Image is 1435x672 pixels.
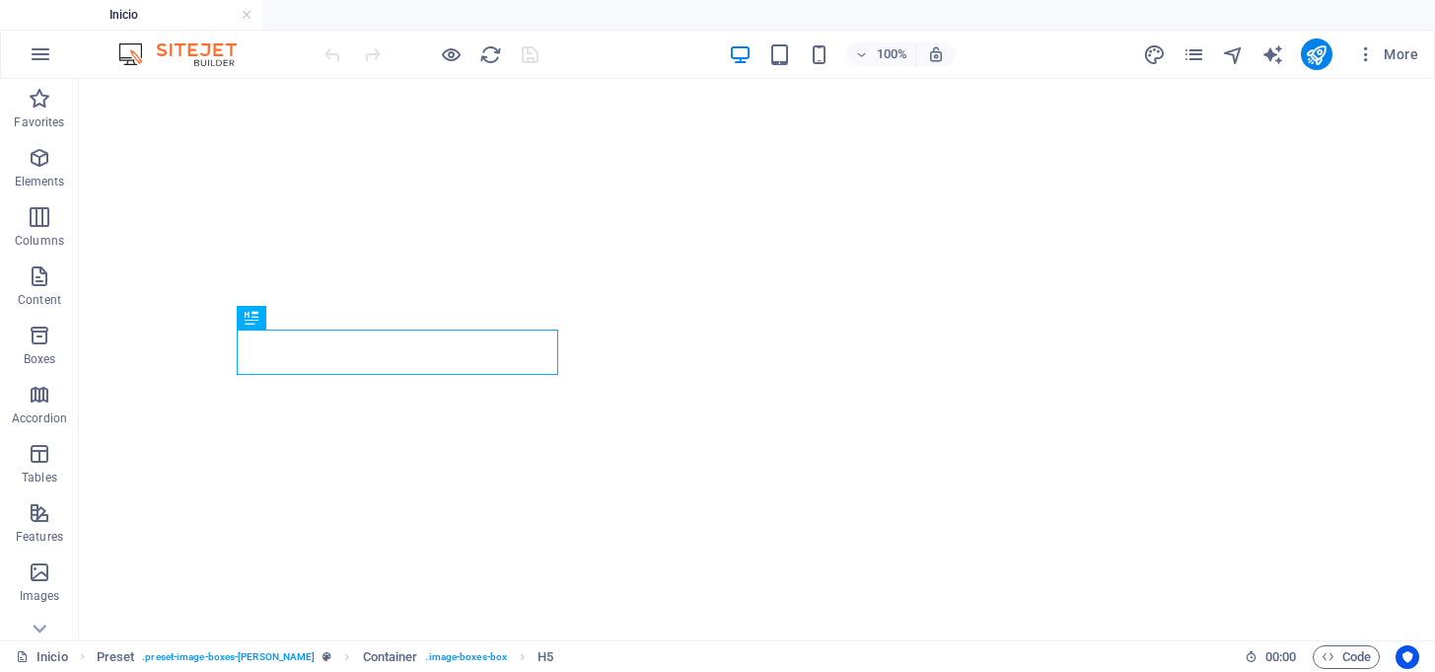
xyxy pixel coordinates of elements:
h6: 100% [876,42,907,66]
button: 100% [846,42,916,66]
button: navigator [1222,42,1246,66]
p: Columns [15,233,64,249]
button: text_generator [1261,42,1285,66]
h6: Session time [1245,645,1297,669]
p: Content [18,292,61,308]
i: This element is a customizable preset [323,651,331,662]
span: . preset-image-boxes-[PERSON_NAME] [142,645,315,669]
i: AI Writer [1261,43,1284,66]
i: Reload page [479,43,502,66]
i: Design (Ctrl+Alt+Y) [1143,43,1166,66]
span: . image-boxes-box [425,645,507,669]
i: Pages (Ctrl+Alt+S) [1183,43,1205,66]
span: Code [1322,645,1371,669]
i: Publish [1305,43,1327,66]
span: : [1279,649,1282,664]
p: Favorites [14,114,64,130]
img: Editor Logo [113,42,261,66]
span: Click to select. Double-click to edit [97,645,135,669]
a: Click to cancel selection. Double-click to open Pages [16,645,68,669]
i: On resize automatically adjust zoom level to fit chosen device. [927,45,945,63]
button: design [1143,42,1167,66]
button: Click here to leave preview mode and continue editing [439,42,463,66]
p: Accordion [12,411,67,426]
button: reload [478,42,502,66]
button: Usercentrics [1396,645,1419,669]
p: Images [20,588,60,604]
span: Click to select. Double-click to edit [538,645,553,669]
button: pages [1183,42,1206,66]
p: Features [16,529,63,545]
button: Code [1313,645,1380,669]
span: Click to select. Double-click to edit [363,645,418,669]
button: More [1348,38,1426,70]
p: Elements [15,174,65,189]
span: 00 00 [1265,645,1296,669]
i: Navigator [1222,43,1245,66]
p: Tables [22,470,57,485]
nav: breadcrumb [97,645,554,669]
p: Boxes [24,351,56,367]
button: publish [1301,38,1332,70]
span: More [1356,44,1418,64]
